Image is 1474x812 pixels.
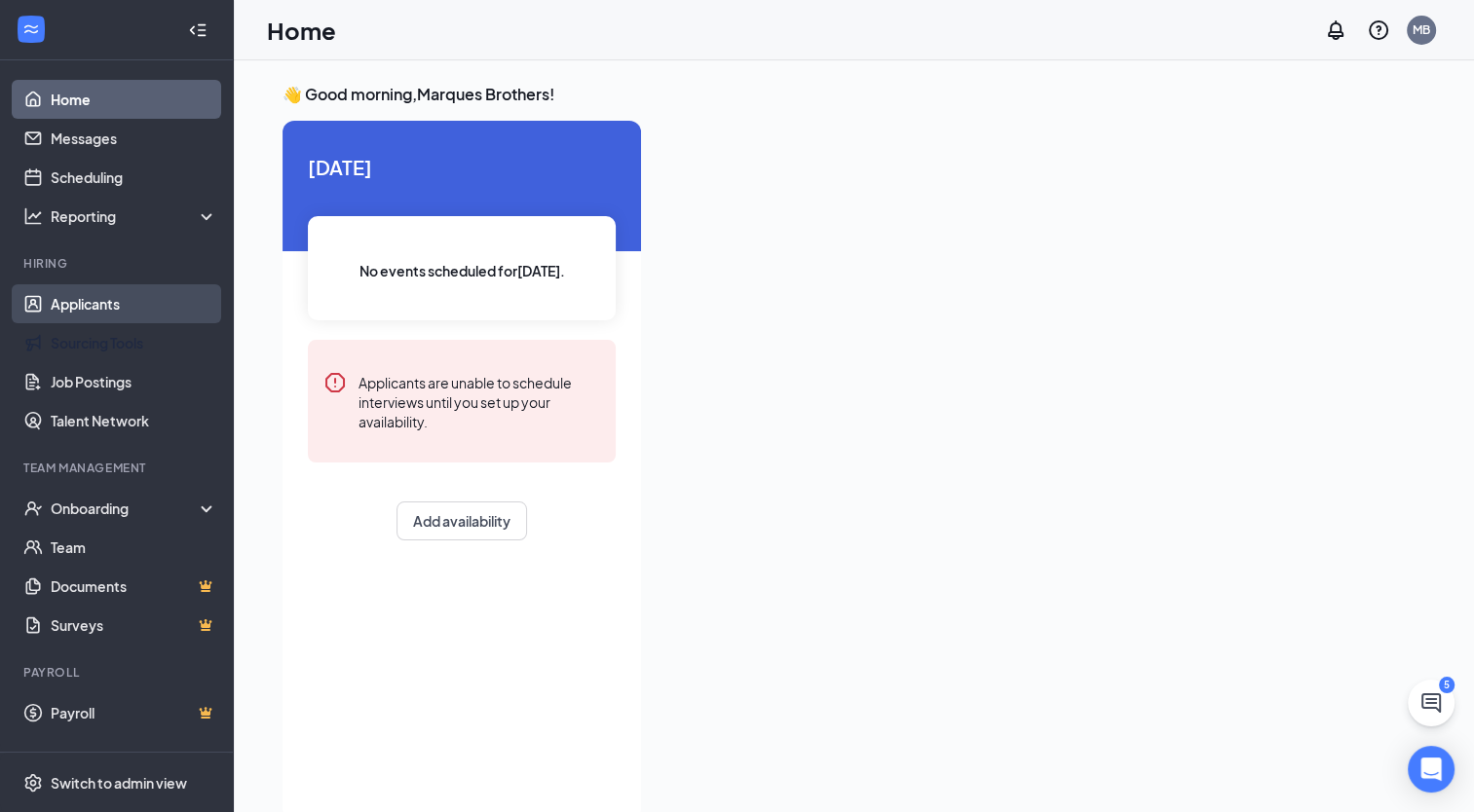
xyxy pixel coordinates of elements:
a: Messages [51,119,217,158]
a: Applicants [51,284,217,323]
a: DocumentsCrown [51,567,217,606]
div: Hiring [23,255,213,272]
svg: QuestionInfo [1367,18,1390,42]
h1: Home [267,14,336,47]
div: Switch to admin view [51,773,187,793]
a: Talent Network [51,401,217,440]
svg: WorkstreamLogo [21,19,41,39]
a: Scheduling [51,158,217,197]
button: ChatActive [1408,680,1455,726]
svg: Error [323,371,347,394]
svg: Notifications [1324,18,1347,42]
a: PayrollCrown [51,693,217,732]
button: Add availability [397,501,527,540]
div: Team Management [23,460,213,476]
h3: 👋 Good morning, Marques Brothers ! [283,84,1425,105]
svg: UserCheck [23,498,43,518]
a: SurveysCrown [51,606,217,645]
div: Reporting [51,206,218,226]
a: Team [51,528,217,567]
svg: ChatActive [1419,691,1443,715]
span: No events scheduled for [DATE] . [359,260,565,281]
a: Home [51,80,217,119]
a: Sourcing Tools [51,323,217,362]
a: Job Postings [51,362,217,401]
div: MB [1413,21,1430,38]
div: 5 [1439,677,1455,693]
svg: Settings [23,773,43,793]
div: Payroll [23,664,213,681]
svg: Analysis [23,206,43,226]
div: Applicants are unable to schedule interviews until you set up your availability. [359,371,600,431]
div: Onboarding [51,498,201,518]
div: Open Intercom Messenger [1408,746,1455,793]
svg: Collapse [188,20,208,40]
span: [DATE] [308,152,616,182]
